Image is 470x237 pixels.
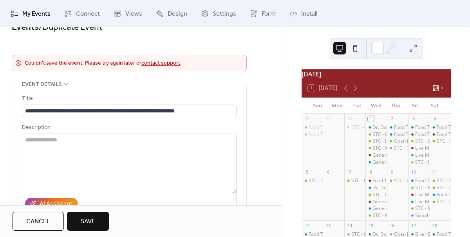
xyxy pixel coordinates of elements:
div: Food Truck - Chuck’s Wood Fired Pizza - Roselle @ Sat Oct 11, 2025 5pm - 8pm (CST) [430,192,451,198]
span: Cancel [26,217,50,226]
span: / Duplicate Event [39,19,103,36]
a: Views [108,3,148,24]
div: Food Truck - Dr. Dogs - Roselle * donation to LPHS Choir... @ Thu Oct 2, 2025 5pm - 9pm (CDT) [387,124,408,131]
span: Design [168,9,187,19]
div: Social - Magician Pat Flanagan @ Fri Oct 10, 2025 8pm - 10:30pm (CDT) [408,212,429,219]
div: 16 [389,223,395,228]
div: Food Truck - Pierogi Rig - Lemont @ Sun Sep 28, 2025 1pm - 5pm (CDT) [302,124,323,131]
div: STC - Outdoor Doggie Dining class @ 1pm - 2:30pm (CDT) [302,177,323,184]
button: AI Assistant [25,198,78,210]
div: Food Truck - Happy Times - Lemont @ Fri Oct 3, 2025 5pm - 9pm (CDT) [408,131,429,138]
a: Events [12,19,39,36]
div: STC - Gvs Italian Street Food @ Thu Oct 2, 2025 7pm - 9pm (CDT) [387,145,408,152]
div: Mon [327,98,347,114]
div: Fri [405,98,425,114]
div: Food Truck - Mamma Mia Pizza - Roselle @ Sat Oct 4, 2025 2pm - 6pm (CDT) [430,124,451,131]
div: Live Music - Crawfords Daughter- Lemont @ Fri Oct 10, 2025 7pm - 10pm (CDT) [408,192,429,198]
div: STC - Miss Behavin' Band @ Fri Oct 10, 2025 7pm - 10pm (CDT) [408,205,429,212]
div: 11 [432,169,438,175]
div: STC - Charity Bike Ride with Sammy's Bikes @ Weekly from 6pm to 7:30pm on Wednesday from Wed May ... [365,131,387,138]
a: My Events [5,3,56,24]
div: STC - General Knowledge Trivia @ Tue Sep 30, 2025 7pm - 9pm (CDT) [344,124,365,131]
div: STC - Billy Denton @ Sat Oct 4, 2025 7pm - 10pm (CDT) [430,138,451,145]
span: Save [81,217,95,226]
span: Event details [22,80,62,89]
a: Form [244,3,282,24]
div: 2 [389,116,395,122]
div: General Knowledge Trivia - Roselle @ Wed Oct 1, 2025 7pm - 9pm (CDT) [365,159,387,166]
div: STC - Dark Horse Grill @ Fri Oct 3, 2025 5pm - 9pm (CDT) [408,138,429,145]
div: STC - Four Ds BBQ @ Sat Oct 11, 2025 12pm - 6pm (CDT) [430,177,451,184]
span: Form [262,9,276,19]
div: 12 [304,223,310,228]
div: Dr. Dog’s Food Truck - Roselle @ Weekly from 6pm to 9pm [365,185,387,191]
div: Sat [425,98,445,114]
div: STC - General Knowledge Trivia @ Tue Oct 7, 2025 7pm - 9pm (CDT) [344,177,365,184]
div: Food Truck - Da Wing Wagon - Roselle @ [DATE] 3pm - 6pm (CDT) [309,131,451,138]
div: AI Assistant [40,199,72,209]
div: Live Music - Billy Denton - Lemont @ Fri Oct 3, 2025 7pm - 10pm (CDT) [408,145,429,152]
div: Food Truck - Da Wing Wagon - Roselle @ Sun Sep 28, 2025 3pm - 6pm (CDT) [302,131,323,138]
div: General Knowledge Trivia - Roselle @ Wed Oct 8, 2025 7pm - 9pm (CDT) [365,205,387,212]
div: STC - Terry Byrne @ Sat Oct 11, 2025 2pm - 5pm (CDT) [430,185,451,191]
div: Title [22,94,235,103]
div: STC - Music Bingo hosted by Pollyanna's Sean Frazier @ Wed Oct 8, 2025 7pm - 9pm (CDT) [365,212,387,219]
div: Food Truck - Happy Lobster - Lemont @ Wed Oct 8, 2025 5pm - 9pm (CDT) [365,177,387,184]
button: Cancel [13,212,64,231]
a: Settings [195,3,242,24]
div: 7 [347,169,352,175]
div: Food Truck - Tacos Los Jarochitos - Roselle @ Thu Oct 2, 2025 5pm - 9pm (CDT) [387,131,408,138]
button: Save [67,212,109,231]
div: STC - Outdoor Doggie Dining class @ 1pm - 2:30pm (CDT) [309,177,434,184]
a: Connect [58,3,106,24]
div: Open Jam with Sam Wyatt @ STC @ Thu Oct 2, 2025 7pm - 11pm (CDT) [387,138,408,145]
div: 13 [325,223,331,228]
div: 9 [389,169,395,175]
div: 30 [347,116,352,122]
div: Dr. Dog’s Food Truck - Roselle @ Weekly from 6pm to 9pm [365,124,387,131]
div: 29 [325,116,331,122]
div: 8 [368,169,374,175]
div: Food Truck - [PERSON_NAME] - Lemont @ [DATE] 1pm - 5pm (CDT) [309,124,454,131]
div: Live Music - Jeffery Constantine - Roselle @ Fri Oct 10, 2025 7pm - 10pm (CDT) [408,199,429,205]
div: STC - Wild Fries food truck @ Wed Oct 1, 2025 6pm - 9pm (CDT) [365,145,387,152]
div: STC - Jimmy Nick and the Don't Tell Mama @ Fri Oct 3, 2025 7pm - 10pm (CDT) [408,159,429,166]
div: STC - Stern Style Pinball Tournament @ Wed Oct 1, 2025 6pm - 9pm (CDT) [365,138,387,145]
div: Food Truck - Pizza 750 - Lemont @ Sat Oct 4, 2025 2pm - 6pm (CDT) [430,131,451,138]
div: 15 [368,223,374,228]
span: Couldn't save the event. Please try again later or . [25,59,182,68]
span: My Events [22,9,51,19]
span: Settings [213,9,236,19]
a: Install [284,3,323,24]
div: 17 [410,223,416,228]
div: STC - Matt Keen Band @ Sat Oct 11, 2025 7pm - 10pm (CDT) [430,199,451,205]
div: Live Music - Ryan Cooper - Roselle @ Fri Oct 3, 2025 7pm - 10pm (CDT) [408,152,429,159]
div: STC - Happy Lobster @ Fri Oct 10, 2025 5pm - 9pm (CDT) [408,185,429,191]
div: Description [22,123,235,132]
div: 14 [347,223,352,228]
span: Install [301,9,317,19]
div: STC - Charity Bike Ride with Sammy's Bikes @ Weekly from 6pm to 7:30pm on Wednesday from Wed May ... [365,192,387,198]
span: Views [125,9,142,19]
div: Tue [347,98,367,114]
div: Wed [367,98,386,114]
div: 5 [304,169,310,175]
div: General Knowledge Trivia - Lemont @ Wed Oct 8, 2025 7pm - 9pm (CDT) [365,199,387,205]
div: 1 [368,116,374,122]
div: General Knowledge Trivia - Lemont @ Wed Oct 1, 2025 7pm - 9pm (CDT) [365,152,387,159]
div: Food Truck - Da Pizza Co - Roselle @ Fri Oct 3, 2025 5pm - 9pm (CDT) [408,124,429,131]
div: Food Truck - Uncle Cams Sandwiches - Roselle @ Fri Oct 10, 2025 5pm - 9pm (CDT) [408,177,429,184]
div: 10 [410,169,416,175]
div: 6 [325,169,331,175]
a: contact support [141,58,180,69]
div: Thu [386,98,405,114]
div: STC - Grunge Theme Night @ Thu Oct 9, 2025 8pm - 11pm (CDT) [387,177,408,184]
div: 18 [432,223,438,228]
div: 28 [304,116,310,122]
span: Connect [76,9,100,19]
div: 4 [432,116,438,122]
div: [DATE] [302,69,451,79]
div: Sun [308,98,327,114]
a: Design [150,3,193,24]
